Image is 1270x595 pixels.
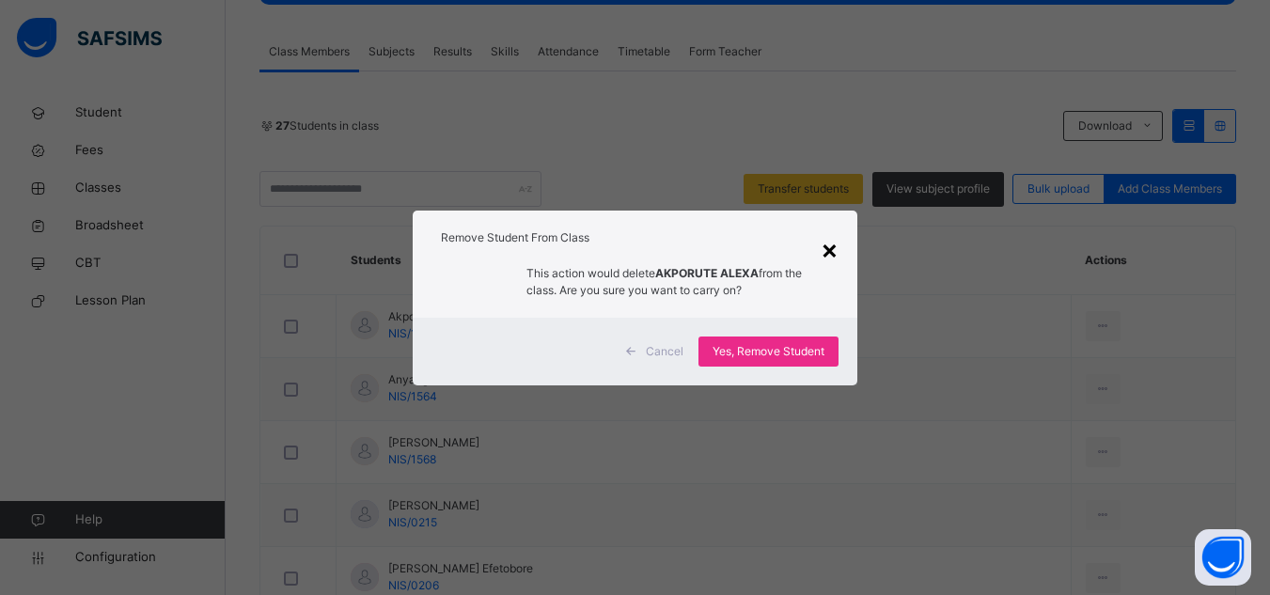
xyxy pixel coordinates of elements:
h1: Remove Student From Class [441,229,829,246]
span: Yes, Remove Student [713,343,824,360]
button: Open asap [1195,529,1251,586]
strong: AKPORUTE ALEXA [655,266,759,280]
div: × [821,229,839,269]
p: This action would delete from the class. Are you sure you want to carry on? [526,265,830,299]
span: Cancel [646,343,683,360]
